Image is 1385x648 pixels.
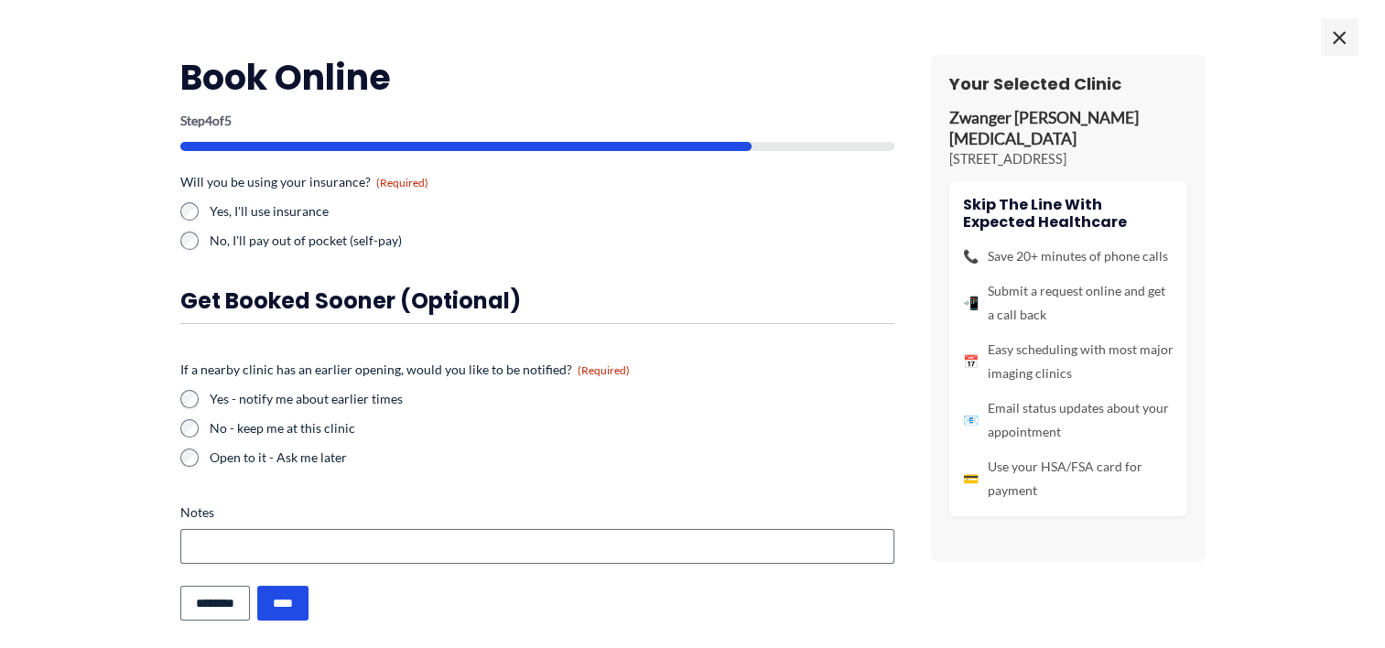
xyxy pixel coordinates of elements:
[210,419,894,437] label: No - keep me at this clinic
[963,338,1174,385] li: Easy scheduling with most major imaging clinics
[180,361,630,379] legend: If a nearby clinic has an earlier opening, would you like to be notified?
[963,350,979,373] span: 📅
[1321,18,1358,55] span: ×
[949,150,1187,168] p: [STREET_ADDRESS]
[963,396,1174,444] li: Email status updates about your appointment
[949,108,1187,150] p: Zwanger [PERSON_NAME] [MEDICAL_DATA]
[963,291,979,315] span: 📲
[210,448,894,467] label: Open to it - Ask me later
[210,390,894,408] label: Yes - notify me about earlier times
[963,455,1174,502] li: Use your HSA/FSA card for payment
[963,244,1174,268] li: Save 20+ minutes of phone calls
[180,503,894,522] label: Notes
[963,244,979,268] span: 📞
[180,173,428,191] legend: Will you be using your insurance?
[180,55,894,100] h2: Book Online
[949,73,1187,94] h3: Your Selected Clinic
[205,113,212,128] span: 4
[963,467,979,491] span: 💳
[578,363,630,377] span: (Required)
[963,408,979,432] span: 📧
[210,232,530,250] label: No, I'll pay out of pocket (self-pay)
[963,279,1174,327] li: Submit a request online and get a call back
[180,114,894,127] p: Step of
[963,196,1174,231] h4: Skip the line with Expected Healthcare
[210,202,530,221] label: Yes, I'll use insurance
[180,286,894,315] h3: Get booked sooner (optional)
[224,113,232,128] span: 5
[376,176,428,189] span: (Required)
